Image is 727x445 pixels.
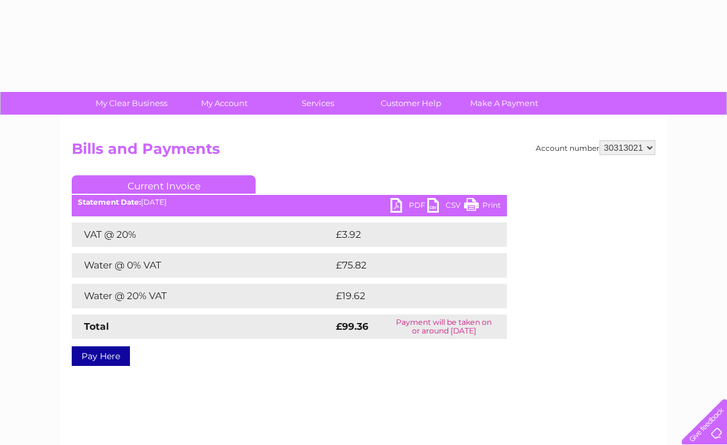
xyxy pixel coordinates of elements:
strong: Total [84,321,109,332]
h2: Bills and Payments [72,140,655,164]
b: Statement Date: [78,197,141,207]
td: £19.62 [333,284,481,308]
strong: £99.36 [336,321,368,332]
td: Payment will be taken on or around [DATE] [381,314,507,339]
a: Print [464,198,501,216]
td: Water @ 0% VAT [72,253,333,278]
td: £3.92 [333,222,478,247]
td: VAT @ 20% [72,222,333,247]
a: Customer Help [360,92,462,115]
a: Pay Here [72,346,130,366]
a: My Clear Business [81,92,182,115]
td: Water @ 20% VAT [72,284,333,308]
td: £75.82 [333,253,482,278]
a: Make A Payment [454,92,555,115]
a: My Account [174,92,275,115]
a: CSV [427,198,464,216]
a: PDF [390,198,427,216]
div: Account number [536,140,655,155]
a: Services [267,92,368,115]
div: [DATE] [72,198,507,207]
a: Current Invoice [72,175,256,194]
